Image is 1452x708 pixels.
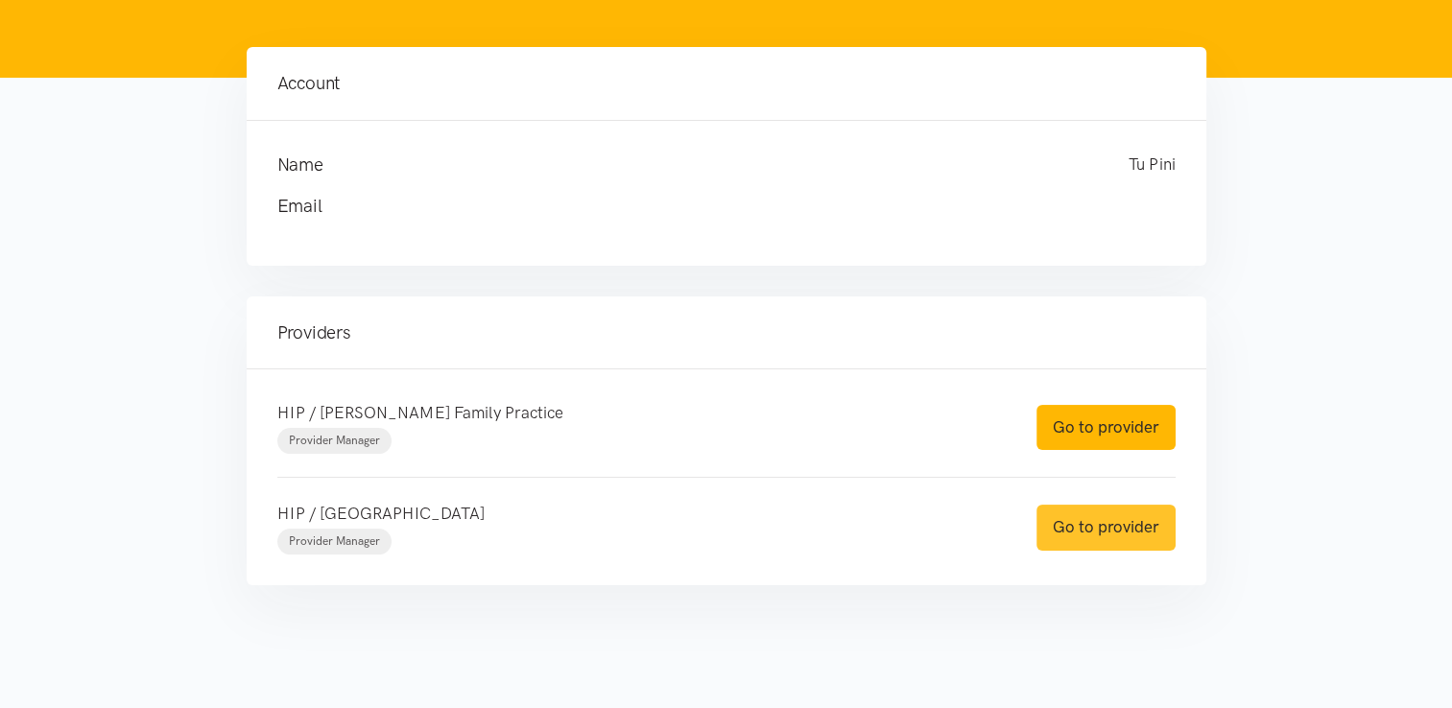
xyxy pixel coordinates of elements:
[277,193,1137,220] h4: Email
[277,501,998,527] p: HIP / [GEOGRAPHIC_DATA]
[1036,405,1176,450] a: Go to provider
[277,152,1090,178] h4: Name
[277,70,1176,97] h4: Account
[277,400,998,426] p: HIP / [PERSON_NAME] Family Practice
[1109,152,1195,178] div: Tu Pini
[289,534,380,548] span: Provider Manager
[277,319,1176,346] h4: Providers
[1036,505,1176,550] a: Go to provider
[289,434,380,447] span: Provider Manager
